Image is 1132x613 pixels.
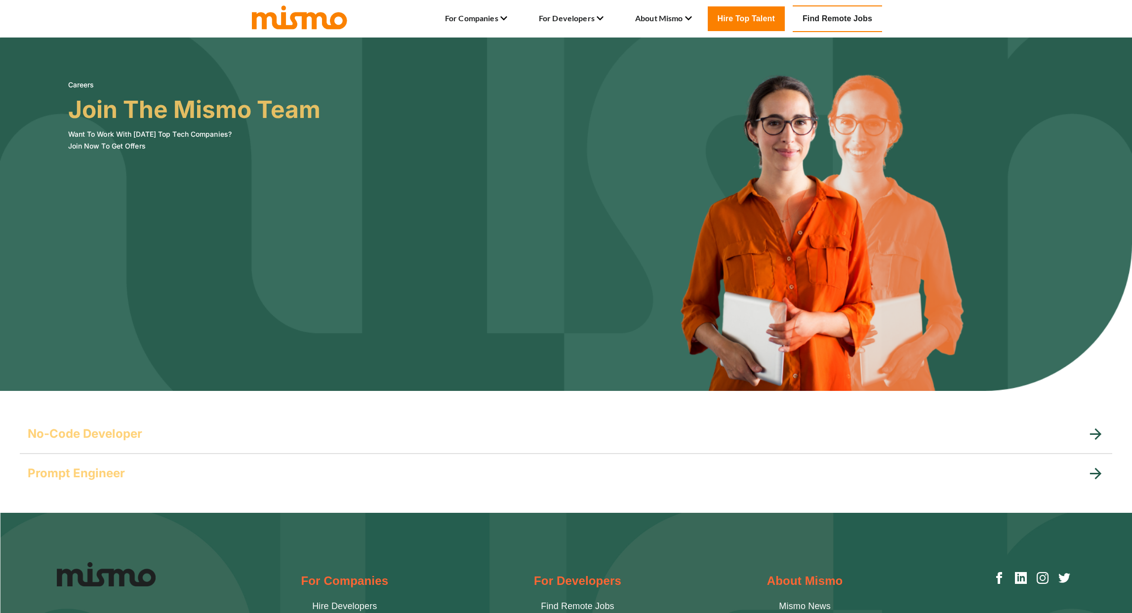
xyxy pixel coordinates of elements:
h5: Prompt Engineer [28,465,125,481]
h2: About Mismo [767,572,843,590]
img: logo [250,3,349,30]
a: Find Remote Jobs [541,600,614,613]
a: Find Remote Jobs [793,5,882,32]
h6: Careers [68,79,321,91]
a: Hire Top Talent [708,6,785,31]
li: For Companies [445,10,507,27]
div: Prompt Engineer [20,454,1112,493]
a: Mismo News [779,600,831,613]
a: Hire Developers [312,600,377,613]
h6: Want To Work With [DATE] Top Tech Companies? Join Now To Get Offers [68,128,321,152]
h3: Join The Mismo Team [68,96,321,123]
div: No-Code Developer [20,414,1112,454]
h5: No-Code Developer [28,426,142,442]
li: About Mismo [635,10,692,27]
h2: For Developers [534,572,621,590]
h2: For Companies [301,572,389,590]
img: Logo [57,562,156,586]
li: For Developers [539,10,604,27]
